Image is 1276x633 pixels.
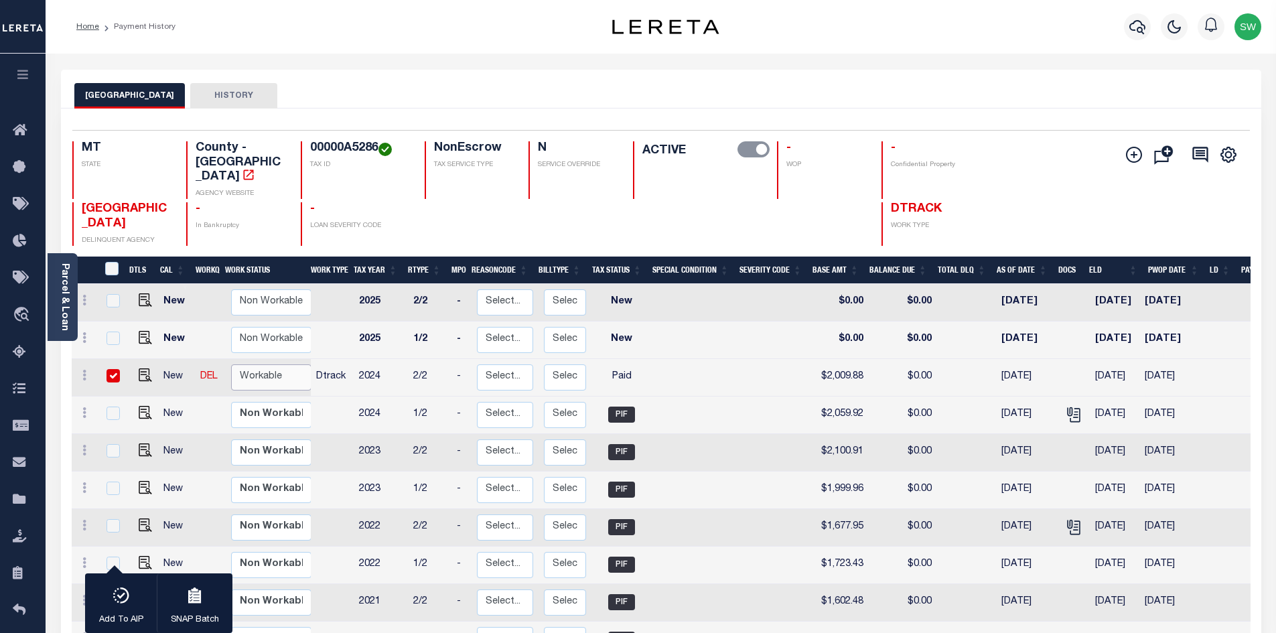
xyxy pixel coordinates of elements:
span: DTRACK [891,203,942,215]
label: ACTIVE [642,141,686,160]
td: - [451,397,472,434]
td: $2,100.91 [812,434,869,472]
img: view%20details.png [139,293,152,307]
th: PWOP Date: activate to sort column ascending [1143,257,1204,284]
th: WorkQ [190,257,220,284]
span: [GEOGRAPHIC_DATA] [82,203,167,230]
td: - [451,472,472,509]
td: [DATE] [1090,584,1140,622]
td: New [158,434,195,472]
td: [DATE] [996,397,1057,434]
td: New [158,359,195,397]
td: $0.00 [869,509,937,547]
td: [DATE] [996,434,1057,472]
th: Work Status [220,257,310,284]
td: [DATE] [996,284,1057,322]
td: $0.00 [812,322,869,359]
td: $0.00 [812,284,869,322]
a: Parcel & Loan [60,263,69,331]
td: 2023 [354,434,408,472]
th: Work Type [305,257,348,284]
span: - [786,142,791,154]
img: view%20details.png [139,443,152,457]
td: [DATE] [1139,397,1200,434]
td: [DATE] [1090,547,1140,584]
td: $1,999.96 [812,472,869,509]
img: view%20details.png [139,556,152,569]
td: - [451,359,472,397]
td: 2022 [354,547,408,584]
td: [DATE] [1139,359,1200,397]
h4: MT [82,141,171,156]
span: PIF [608,519,635,535]
td: [DATE] [1139,472,1200,509]
td: [DATE] [1139,547,1200,584]
h4: NonEscrow [434,141,513,156]
th: ELD: activate to sort column ascending [1084,257,1143,284]
p: Add To AIP [99,614,143,627]
td: New [158,509,195,547]
span: PIF [608,444,635,460]
i: travel_explore [13,307,34,324]
button: HISTORY [190,83,277,109]
img: view%20details.png [139,406,152,419]
td: $2,059.92 [812,397,869,434]
td: $0.00 [869,434,937,472]
td: $0.00 [869,584,937,622]
td: New [158,397,195,434]
td: 2021 [354,584,408,622]
a: Home [76,23,99,31]
td: [DATE] [1139,584,1200,622]
td: 2023 [354,472,408,509]
p: AGENCY WEBSITE [196,189,285,199]
td: [DATE] [1090,284,1140,322]
li: Payment History [99,21,175,33]
img: svg+xml;base64,PHN2ZyB4bWxucz0iaHR0cDovL3d3dy53My5vcmcvMjAwMC9zdmciIHBvaW50ZXItZXZlbnRzPSJub25lIi... [1234,13,1261,40]
td: - [451,547,472,584]
th: Severity Code: activate to sort column ascending [734,257,807,284]
td: $0.00 [869,284,937,322]
td: 2024 [354,359,408,397]
th: DTLS [124,257,155,284]
p: In Bankruptcy [196,221,285,231]
th: Tax Status: activate to sort column ascending [586,257,647,284]
td: New [158,284,195,322]
td: [DATE] [1139,322,1200,359]
td: - [451,509,472,547]
span: PIF [608,594,635,610]
td: $0.00 [869,472,937,509]
td: New [158,547,195,584]
td: 2/2 [408,284,451,322]
td: [DATE] [996,472,1057,509]
img: view%20details.png [139,481,152,494]
td: 2025 [354,284,408,322]
td: 2/2 [408,359,451,397]
td: 2022 [354,509,408,547]
td: 1/2 [408,472,451,509]
td: - [451,584,472,622]
td: $0.00 [869,359,937,397]
td: $2,009.88 [812,359,869,397]
td: [DATE] [1090,322,1140,359]
td: - [451,284,472,322]
th: Base Amt: activate to sort column ascending [807,257,864,284]
td: Dtrack [311,359,354,397]
td: [DATE] [996,322,1057,359]
td: 2024 [354,397,408,434]
td: [DATE] [1139,509,1200,547]
td: [DATE] [1090,434,1140,472]
td: Paid [591,359,652,397]
p: SNAP Batch [171,614,219,627]
p: STATE [82,160,171,170]
td: [DATE] [996,584,1057,622]
th: As of Date: activate to sort column ascending [991,257,1053,284]
th: LD: activate to sort column ascending [1204,257,1236,284]
h4: 00000A5286 [310,141,409,156]
td: 2/2 [408,434,451,472]
span: PIF [608,407,635,423]
td: New [591,284,652,322]
td: [DATE] [1090,359,1140,397]
td: New [158,322,195,359]
td: 1/2 [408,397,451,434]
td: [DATE] [996,509,1057,547]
